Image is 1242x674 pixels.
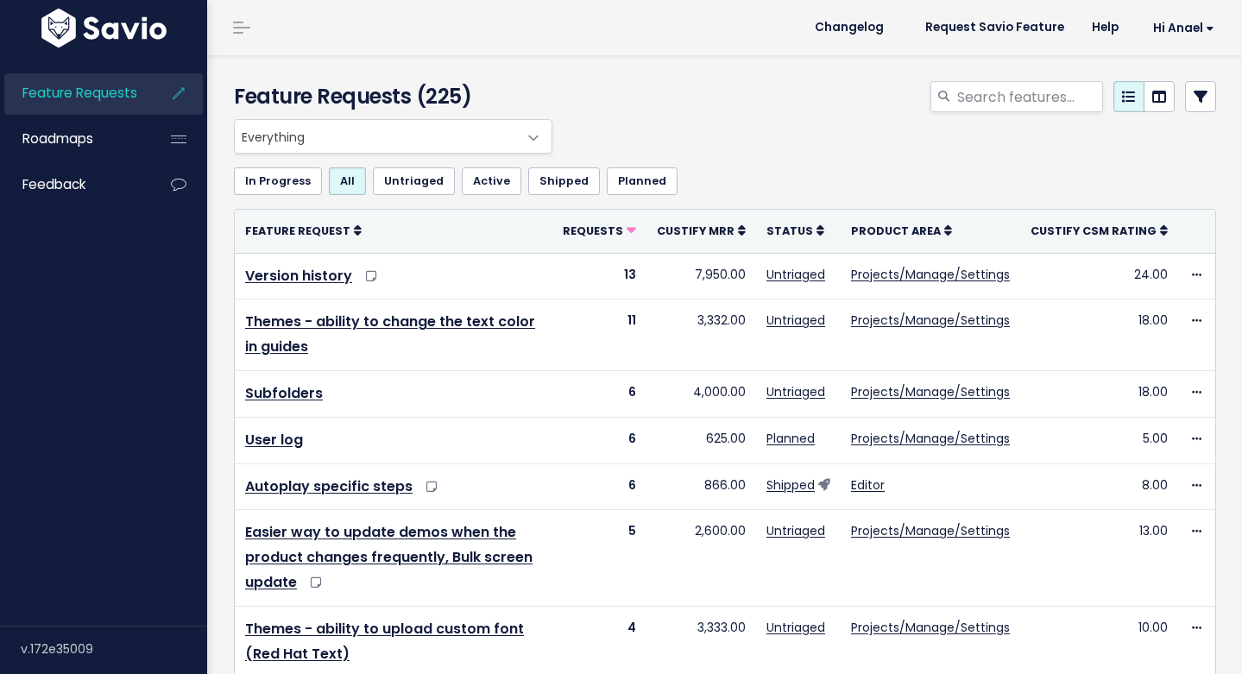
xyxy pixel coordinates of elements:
input: Search features... [955,81,1103,112]
td: 18.00 [1020,299,1178,371]
td: 8.00 [1020,463,1178,510]
a: Untriaged [766,619,825,636]
td: 24.00 [1020,253,1178,299]
td: 6 [552,370,646,417]
span: Feedback [22,175,85,193]
a: Projects/Manage/Settings [851,383,1010,400]
a: Custify mrr [657,222,746,239]
span: Requests [563,224,623,238]
a: Requests [563,222,636,239]
span: Roadmaps [22,129,93,148]
a: Roadmaps [4,119,143,159]
td: 2,600.00 [646,510,756,606]
a: All [329,167,366,195]
a: Easier way to update demos when the product changes frequently, Bulk screen update [245,522,533,592]
a: Status [766,222,824,239]
a: Shipped [528,167,600,195]
a: Feature Request [245,222,362,239]
span: Custify csm rating [1031,224,1157,238]
a: Subfolders [245,383,323,403]
a: Feedback [4,165,143,205]
div: v.172e35009 [21,627,207,671]
a: Projects/Manage/Settings [851,430,1010,447]
span: Product Area [851,224,941,238]
a: Shipped [766,476,815,494]
img: logo-white.9d6f32f41409.svg [37,9,171,47]
td: 13.00 [1020,510,1178,606]
td: 11 [552,299,646,371]
span: Hi Anael [1153,22,1214,35]
a: Untriaged [766,522,825,539]
a: Editor [851,476,885,494]
a: Untriaged [766,312,825,329]
td: 625.00 [646,417,756,463]
td: 5.00 [1020,417,1178,463]
td: 5 [552,510,646,606]
a: Custify csm rating [1031,222,1168,239]
a: Feature Requests [4,73,143,113]
a: Autoplay specific steps [245,476,413,496]
a: In Progress [234,167,322,195]
td: 6 [552,417,646,463]
span: Status [766,224,813,238]
td: 4,000.00 [646,370,756,417]
a: Active [462,167,521,195]
td: 7,950.00 [646,253,756,299]
a: Projects/Manage/Settings [851,266,1010,283]
ul: Filter feature requests [234,167,1216,195]
h4: Feature Requests (225) [234,81,545,112]
a: Version history [245,266,352,286]
a: User log [245,430,303,450]
a: Projects/Manage/Settings [851,619,1010,636]
a: Product Area [851,222,952,239]
span: Everything [234,119,552,154]
a: Planned [607,167,678,195]
a: Help [1078,15,1132,41]
a: Untriaged [766,266,825,283]
span: Feature Requests [22,84,137,102]
span: Changelog [815,22,884,34]
a: Untriaged [373,167,455,195]
a: Projects/Manage/Settings [851,312,1010,329]
a: Request Savio Feature [911,15,1078,41]
td: 6 [552,463,646,510]
span: Feature Request [245,224,350,238]
a: Planned [766,430,815,447]
td: 18.00 [1020,370,1178,417]
a: Themes - ability to upload custom font (Red Hat Text) [245,619,524,664]
td: 3,332.00 [646,299,756,371]
a: Untriaged [766,383,825,400]
span: Custify mrr [657,224,734,238]
a: Projects/Manage/Settings [851,522,1010,539]
td: 13 [552,253,646,299]
span: Everything [235,120,517,153]
a: Themes - ability to change the text color in guides [245,312,535,356]
td: 866.00 [646,463,756,510]
a: Hi Anael [1132,15,1228,41]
